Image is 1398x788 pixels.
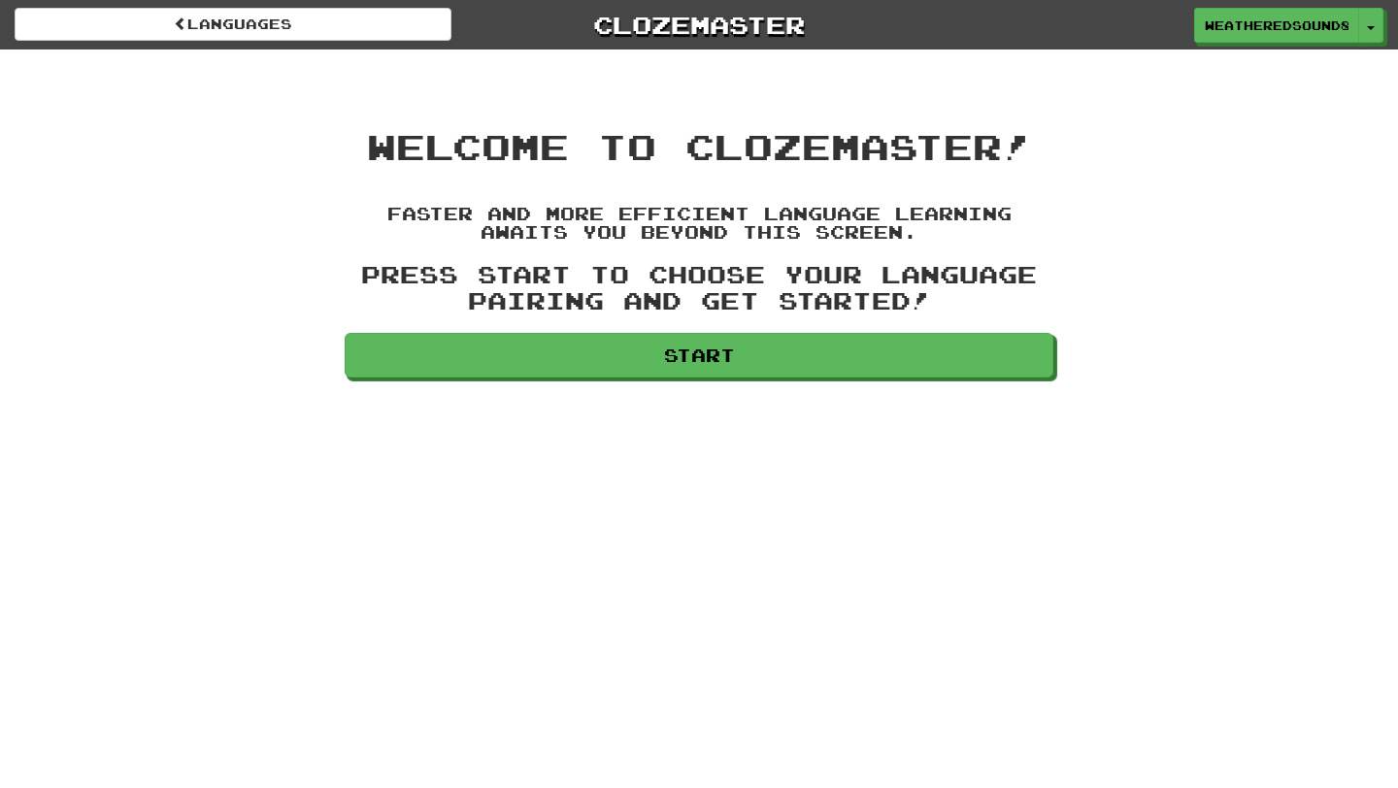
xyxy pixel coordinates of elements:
a: Languages [15,8,451,41]
span: WeatheredSound8962 [1205,16,1348,34]
a: Start [345,333,1053,378]
a: Clozemaster [481,8,917,42]
h1: Welcome to Clozemaster! [345,127,1053,166]
h3: Press Start to choose your language pairing and get started! [345,262,1053,313]
a: WeatheredSound8962 [1194,8,1359,43]
h4: Faster and more efficient language learning awaits you beyond this screen. [345,205,1053,244]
